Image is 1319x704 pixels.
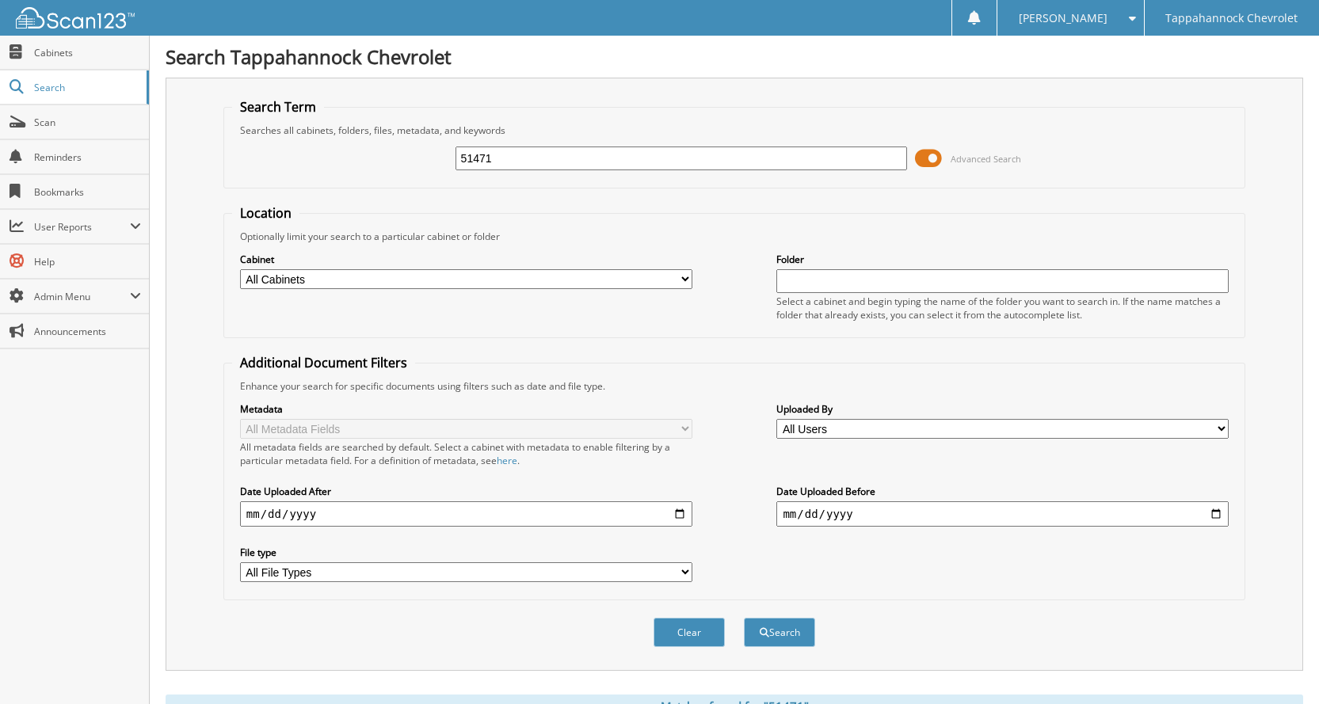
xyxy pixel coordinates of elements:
[232,379,1237,393] div: Enhance your search for specific documents using filters such as date and file type.
[240,440,692,467] div: All metadata fields are searched by default. Select a cabinet with metadata to enable filtering b...
[34,255,141,268] span: Help
[744,618,815,647] button: Search
[34,150,141,164] span: Reminders
[776,295,1229,322] div: Select a cabinet and begin typing the name of the folder you want to search in. If the name match...
[240,546,692,559] label: File type
[497,454,517,467] a: here
[166,44,1303,70] h1: Search Tappahannock Chevrolet
[16,7,135,29] img: scan123-logo-white.svg
[654,618,725,647] button: Clear
[240,253,692,266] label: Cabinet
[240,402,692,416] label: Metadata
[232,230,1237,243] div: Optionally limit your search to a particular cabinet or folder
[1165,13,1298,23] span: Tappahannock Chevrolet
[34,290,130,303] span: Admin Menu
[34,46,141,59] span: Cabinets
[240,485,692,498] label: Date Uploaded After
[34,116,141,129] span: Scan
[951,153,1021,165] span: Advanced Search
[34,185,141,199] span: Bookmarks
[232,98,324,116] legend: Search Term
[776,253,1229,266] label: Folder
[232,204,299,222] legend: Location
[232,124,1237,137] div: Searches all cabinets, folders, files, metadata, and keywords
[1019,13,1107,23] span: [PERSON_NAME]
[776,485,1229,498] label: Date Uploaded Before
[240,501,692,527] input: start
[34,325,141,338] span: Announcements
[34,81,139,94] span: Search
[776,402,1229,416] label: Uploaded By
[34,220,130,234] span: User Reports
[232,354,415,371] legend: Additional Document Filters
[776,501,1229,527] input: end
